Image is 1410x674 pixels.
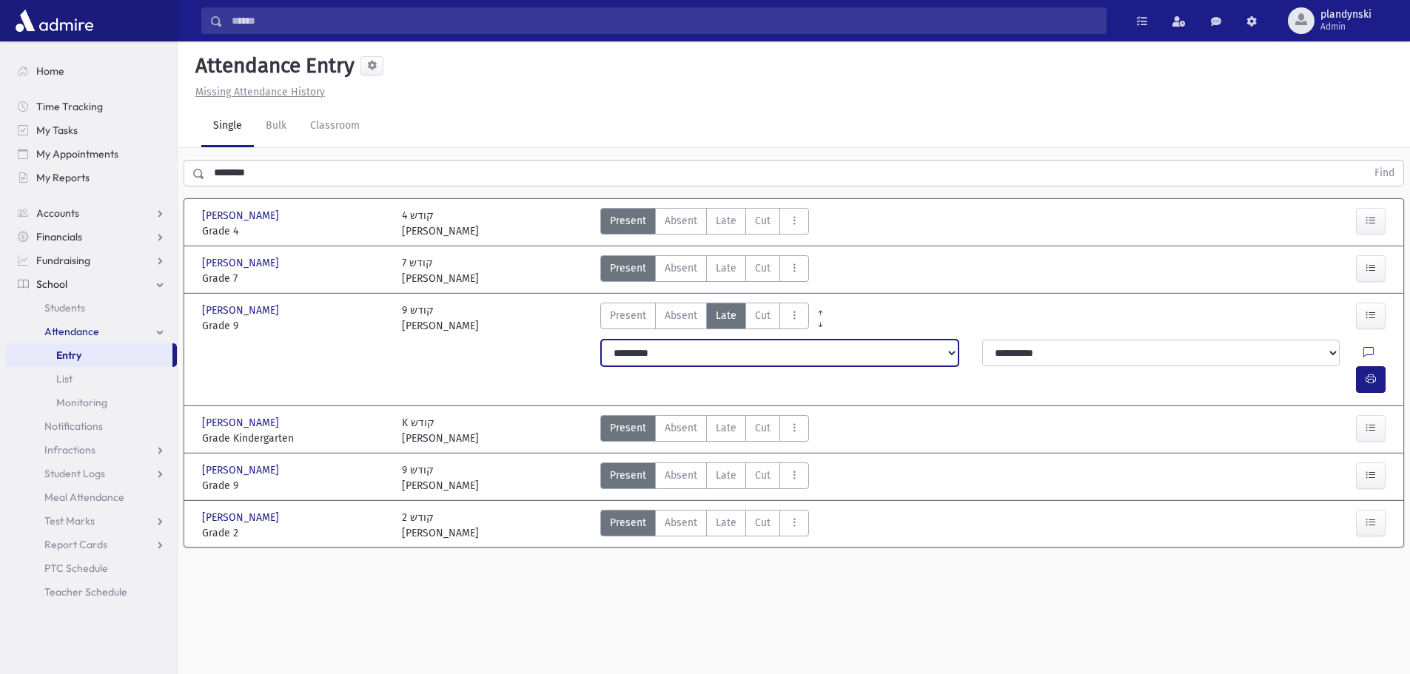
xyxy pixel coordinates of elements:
[716,308,736,323] span: Late
[665,213,697,229] span: Absent
[6,462,177,485] a: Student Logs
[202,303,282,318] span: [PERSON_NAME]
[195,86,325,98] u: Missing Attendance History
[202,318,387,334] span: Grade 9
[6,249,177,272] a: Fundraising
[755,260,771,276] span: Cut
[202,510,282,525] span: [PERSON_NAME]
[6,533,177,556] a: Report Cards
[202,223,387,239] span: Grade 4
[298,106,372,147] a: Classroom
[610,308,646,323] span: Present
[716,515,736,530] span: Late
[6,142,177,166] a: My Appointments
[6,438,177,462] a: Infractions
[402,303,479,334] div: 9 קודש [PERSON_NAME]
[600,462,809,493] div: AttTypes
[56,396,107,409] span: Monitoring
[610,420,646,436] span: Present
[402,510,479,541] div: 2 קודש [PERSON_NAME]
[202,478,387,493] span: Grade 9
[716,213,736,229] span: Late
[36,254,90,267] span: Fundraising
[755,468,771,483] span: Cut
[6,201,177,225] a: Accounts
[44,301,85,314] span: Students
[610,515,646,530] span: Present
[56,348,81,362] span: Entry
[600,510,809,541] div: AttTypes
[44,325,99,338] span: Attendance
[44,538,107,551] span: Report Cards
[1320,9,1372,21] span: plandynski
[402,255,479,286] div: 7 קודש [PERSON_NAME]
[6,485,177,509] a: Meal Attendance
[6,509,177,533] a: Test Marks
[44,467,105,480] span: Student Logs
[665,515,697,530] span: Absent
[755,308,771,323] span: Cut
[6,272,177,296] a: School
[600,208,809,239] div: AttTypes
[402,462,479,493] div: 9 קודש [PERSON_NAME]
[610,468,646,483] span: Present
[223,7,1106,34] input: Search
[755,515,771,530] span: Cut
[600,255,809,286] div: AttTypes
[610,260,646,276] span: Present
[6,391,177,414] a: Monitoring
[44,419,103,433] span: Notifications
[716,420,736,436] span: Late
[36,171,90,184] span: My Reports
[202,431,387,446] span: Grade Kindergarten
[44,514,95,528] span: Test Marks
[201,106,254,147] a: Single
[56,372,73,385] span: List
[6,95,177,118] a: Time Tracking
[716,468,736,483] span: Late
[665,308,697,323] span: Absent
[665,420,697,436] span: Absent
[189,86,325,98] a: Missing Attendance History
[6,556,177,580] a: PTC Schedule
[202,525,387,541] span: Grade 2
[6,343,172,367] a: Entry
[202,255,282,271] span: [PERSON_NAME]
[755,420,771,436] span: Cut
[6,166,177,189] a: My Reports
[610,213,646,229] span: Present
[36,64,64,78] span: Home
[44,585,127,599] span: Teacher Schedule
[665,468,697,483] span: Absent
[36,230,82,243] span: Financials
[36,277,67,291] span: School
[600,303,809,334] div: AttTypes
[36,206,79,220] span: Accounts
[6,320,177,343] a: Attendance
[6,367,177,391] a: List
[44,443,95,456] span: Infractions
[402,415,479,446] div: K קודש [PERSON_NAME]
[202,415,282,431] span: [PERSON_NAME]
[202,208,282,223] span: [PERSON_NAME]
[44,562,108,575] span: PTC Schedule
[44,491,124,504] span: Meal Attendance
[36,100,103,113] span: Time Tracking
[6,414,177,438] a: Notifications
[254,106,298,147] a: Bulk
[6,225,177,249] a: Financials
[716,260,736,276] span: Late
[402,208,479,239] div: 4 קודש [PERSON_NAME]
[6,580,177,604] a: Teacher Schedule
[600,415,809,446] div: AttTypes
[189,53,355,78] h5: Attendance Entry
[6,59,177,83] a: Home
[6,296,177,320] a: Students
[1320,21,1372,33] span: Admin
[755,213,771,229] span: Cut
[36,147,118,161] span: My Appointments
[36,124,78,137] span: My Tasks
[1366,161,1403,186] button: Find
[6,118,177,142] a: My Tasks
[665,260,697,276] span: Absent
